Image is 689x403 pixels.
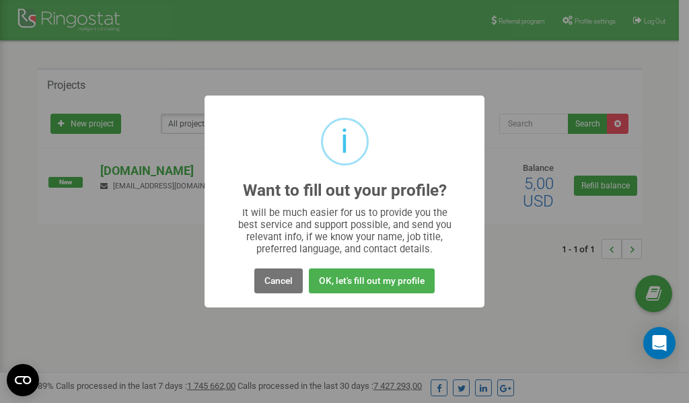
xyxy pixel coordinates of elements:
button: Open CMP widget [7,364,39,396]
button: Cancel [254,268,303,293]
h2: Want to fill out your profile? [243,182,447,200]
div: It will be much easier for us to provide you the best service and support possible, and send you ... [231,207,458,255]
div: Open Intercom Messenger [643,327,676,359]
div: i [340,120,349,163]
button: OK, let's fill out my profile [309,268,435,293]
